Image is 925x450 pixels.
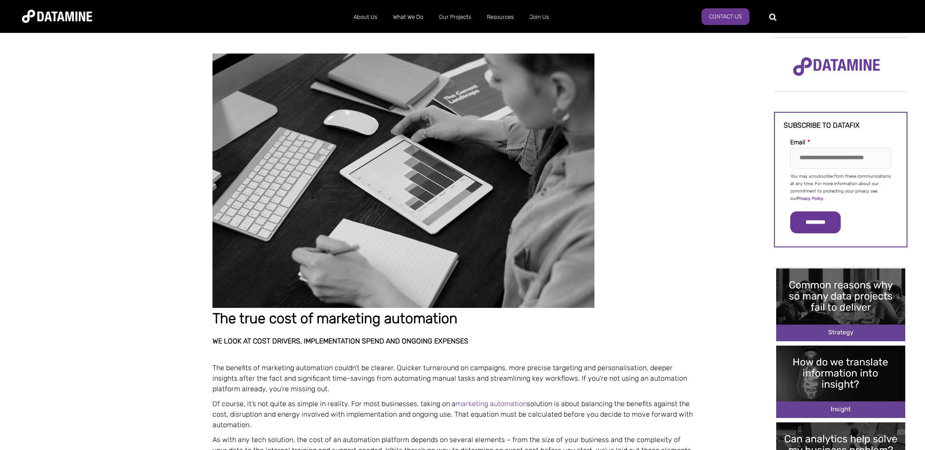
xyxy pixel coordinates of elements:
[212,363,695,394] p: The benefits of marketing automation couldn’t be clearer. Quicker turnaround on campaigns, more p...
[776,346,905,418] img: How do we translate insights cover image
[797,196,823,201] a: Privacy Policy
[522,6,557,29] a: Join Us
[385,6,431,29] a: What We Do
[776,268,905,341] img: Common reasons why so many data projects fail to deliver
[479,6,522,29] a: Resources
[431,6,479,29] a: Our Projects
[456,400,527,408] a: marketing automation
[212,399,695,430] p: Of course, it’s not quite as simple in reality. For most businesses, taking on a solution is abou...
[212,336,695,346] h2: we look at cost drivers, implementation spend and ongoing expenses
[212,54,594,308] img: Marketing automation cost BW
[702,8,749,25] a: Contact Us
[212,308,695,329] h1: The true cost of marketing automation
[790,173,891,203] p: You may unsubscribe from these communications at any time. For more information about our commitm...
[787,51,886,82] img: Datamine Logo No Strapline - Purple
[22,10,92,23] img: Datamine
[790,139,805,146] span: Email
[346,6,385,29] a: About Us
[784,121,898,129] h3: Subscribe to datafix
